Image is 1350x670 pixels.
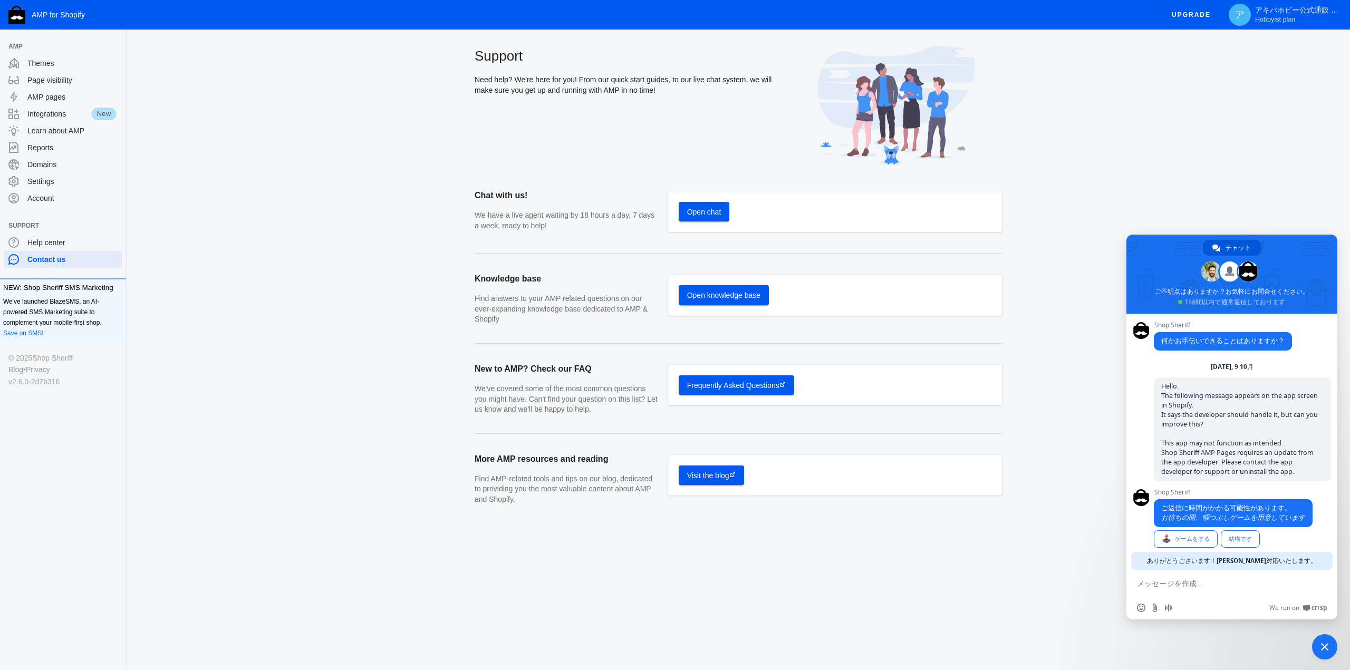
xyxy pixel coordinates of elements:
span: Account [27,193,118,203]
h2: More AMP resources and reading [475,455,658,474]
a: Visit the blog [679,465,744,485]
a: IntegrationsNew [4,105,122,122]
a: Save on SMS! [3,328,44,338]
a: Reports [4,139,122,156]
span: ファイルを送信 [1151,604,1159,612]
span: Hobbyist plan [1255,15,1295,24]
h2: Chat with us! [475,191,658,210]
p: Find AMP-related tools and tips on our blog, dedicated to providing you the most valuable content... [475,474,658,505]
div: チャットを閉じる [1306,628,1337,659]
span: Contact us [27,254,118,265]
div: Need help? We're here for you! From our quick start guides, to our live chat system, we will make... [475,46,791,176]
span: Domains [27,159,118,170]
span: Page visibility [27,75,118,85]
span: Visit the blog [687,471,729,480]
span: Open chat [687,208,721,216]
a: Account [4,190,122,207]
span: チャット [1226,240,1251,256]
span: New [90,106,118,121]
a: AMP pages [4,89,122,105]
span: Settings [27,176,118,187]
img: Shop Sheriff Logo [8,6,25,24]
button: Open chat [679,202,730,221]
span: Upgrade [1172,5,1211,24]
span: Learn about AMP [27,125,118,136]
span: 絵文字を挿入 [1137,604,1145,612]
a: Blog [8,364,23,375]
a: We run onCrisp [1269,604,1327,612]
span: Reports [27,142,118,153]
span: Themes [27,58,118,69]
span: AMP for Shopify [32,11,85,19]
button: Upgrade [1163,5,1219,25]
div: © 2025 [8,352,118,364]
span: Frequently Asked Questions [687,381,779,390]
span: We run on [1269,604,1299,612]
a: Themes [4,55,122,72]
span: ありがとうございます！[PERSON_NAME]対応いたします。 [1147,552,1317,570]
h2: Knowledge base [475,275,658,294]
a: Shop Sheriff [32,352,73,364]
span: オーディオメッセージの録音 [1164,604,1173,612]
a: Settings [4,173,122,190]
div: 結構です [1221,530,1260,548]
span: 何かお手伝いできることはありますか？ [1161,336,1285,345]
span: Shop Sheriff [1154,322,1292,329]
span: ア [1235,9,1245,20]
span: Hello. The following message appears on the app screen in Shopify. It says the developer should h... [1161,382,1318,476]
div: v2.6.0-2d7b316 [8,376,118,387]
textarea: メッセージを作成... [1137,579,1304,588]
div: • [8,364,118,375]
a: Page visibility [4,72,122,89]
a: Learn about AMP [4,122,122,139]
span: 🕹️ [1162,535,1171,543]
span: Open knowledge base [687,292,760,300]
a: Privacy [26,364,50,375]
span: ご返信に時間がかかる可能性があります。 [1161,503,1291,512]
a: Frequently Asked Questions [679,375,794,395]
p: We have a live agent waiting by 18 hours a day, 7 days a week, ready to help! [475,210,658,231]
a: Domains [4,156,122,173]
p: We've covered some of the most common questions you might have. Can't find your question on this ... [475,384,658,415]
span: Crisp [1312,604,1327,612]
a: Contact us [4,251,122,268]
div: [DATE], 9 10月 [1211,364,1253,370]
div: チャット [1203,240,1261,256]
span: Shop Sheriff [1154,489,1313,496]
span: AMP pages [27,92,118,102]
div: ゲームをする [1154,530,1218,548]
span: Support [8,220,107,231]
span: Integrations [27,109,90,119]
span: お待ちの間、暇つぶしゲームを用意しています [1161,513,1305,522]
button: Add a sales channel [107,224,124,228]
p: Find answers to your AMP related questions on our ever-expanding knowledge base dedicated to AMP ... [475,294,658,325]
button: Add a sales channel [107,44,124,48]
h2: Support [475,46,791,65]
span: Help center [27,237,118,248]
h2: New to AMP? Check our FAQ [475,365,658,384]
span: AMP [8,41,107,52]
p: アキバホビー公式通販 AKIBA-HOBBY [1255,6,1339,24]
